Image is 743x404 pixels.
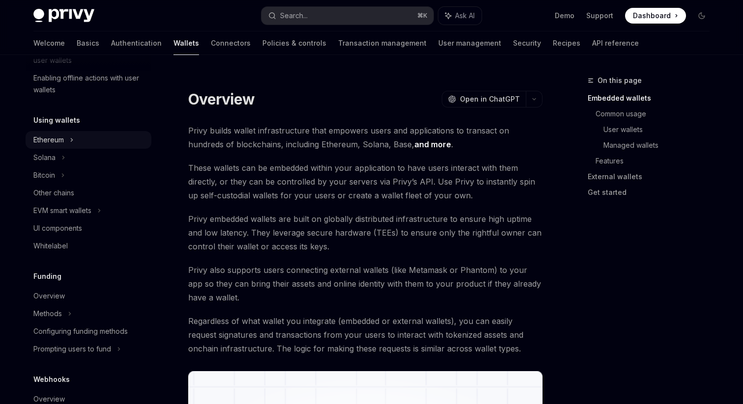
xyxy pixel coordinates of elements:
a: Demo [555,11,574,21]
a: Configuring funding methods [26,323,151,340]
div: EVM smart wallets [33,205,91,216]
a: Recipes [553,31,580,55]
a: Embedded wallets [588,90,717,106]
span: Privy embedded wallets are built on globally distributed infrastructure to ensure high uptime and... [188,212,543,253]
a: Policies & controls [262,31,326,55]
a: Enabling offline actions with user wallets [26,69,151,99]
a: User management [438,31,501,55]
span: ⌘ K [417,12,428,20]
h1: Overview [188,90,255,108]
a: Wallets [173,31,199,55]
h5: Webhooks [33,374,70,385]
span: These wallets can be embedded within your application to have users interact with them directly, ... [188,161,543,202]
a: Authentication [111,31,162,55]
span: Dashboard [633,11,671,21]
div: Configuring funding methods [33,325,128,337]
a: API reference [592,31,639,55]
span: Privy builds wallet infrastructure that empowers users and applications to transact on hundreds o... [188,124,543,151]
span: Regardless of what wallet you integrate (embedded or external wallets), you can easily request si... [188,314,543,355]
div: Solana [33,152,56,163]
button: Open in ChatGPT [442,91,526,108]
a: User wallets [603,122,717,137]
div: Overview [33,290,65,302]
a: Welcome [33,31,65,55]
a: and more [414,139,451,150]
div: Bitcoin [33,169,55,181]
div: Search... [280,10,308,22]
div: UI components [33,222,82,234]
span: Ask AI [455,11,475,21]
a: Security [513,31,541,55]
button: Toggle dark mode [694,8,710,24]
span: On this page [598,75,642,86]
button: Ask AI [438,7,482,25]
a: Connectors [211,31,251,55]
span: Open in ChatGPT [460,94,520,104]
a: Support [586,11,613,21]
a: Whitelabel [26,237,151,255]
img: dark logo [33,9,94,23]
a: External wallets [588,169,717,185]
span: Privy also supports users connecting external wallets (like Metamask or Phantom) to your app so t... [188,263,543,304]
h5: Using wallets [33,114,80,126]
h5: Funding [33,270,61,282]
a: Managed wallets [603,137,717,153]
a: UI components [26,219,151,237]
button: Search...⌘K [261,7,433,25]
div: Enabling offline actions with user wallets [33,72,145,96]
a: Basics [77,31,99,55]
div: Ethereum [33,134,64,146]
div: Methods [33,308,62,320]
div: Prompting users to fund [33,343,111,355]
a: Overview [26,287,151,305]
a: Common usage [596,106,717,122]
div: Whitelabel [33,240,68,252]
div: Other chains [33,187,74,199]
a: Other chains [26,184,151,202]
a: Features [596,153,717,169]
a: Dashboard [625,8,686,24]
a: Get started [588,185,717,200]
a: Transaction management [338,31,427,55]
